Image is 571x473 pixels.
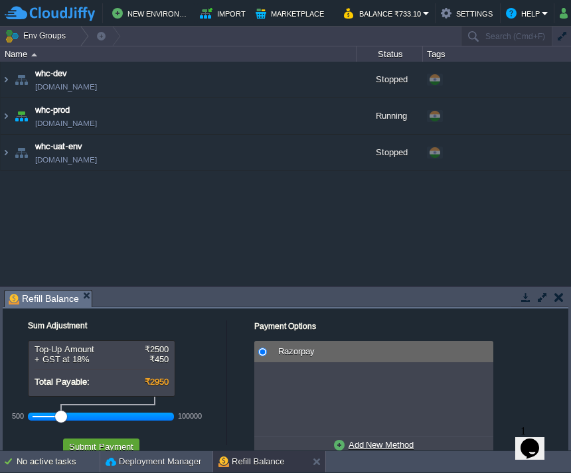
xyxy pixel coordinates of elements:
[349,440,414,450] u: Add New Method
[35,117,97,130] a: [DOMAIN_NAME]
[149,354,169,364] span: ₹450
[357,135,423,170] div: Stopped
[275,346,315,356] span: Razorpay
[256,5,326,21] button: Marketplace
[1,98,11,134] img: AMDAwAAAACH5BAEAAAAALAAAAAABAAEAAAICRAEAOw==
[65,440,137,452] button: Submit Payment
[12,412,24,420] div: 500
[218,455,285,468] button: Refill Balance
[344,5,423,21] button: Balance ₹733.10
[35,140,82,153] a: whc-uat-env
[10,321,87,330] label: Sum Adjustment
[331,437,417,453] a: Add New Method
[254,322,316,331] label: Payment Options
[35,67,67,80] a: whc-dev
[441,5,495,21] button: Settings
[9,291,79,307] span: Refill Balance
[1,62,11,98] img: AMDAwAAAACH5BAEAAAAALAAAAAABAAEAAAICRAEAOw==
[145,377,169,387] span: ₹2950
[12,62,31,98] img: AMDAwAAAACH5BAEAAAAALAAAAAABAAEAAAICRAEAOw==
[35,354,169,364] div: + GST at 18%
[1,46,356,62] div: Name
[35,377,169,387] div: Total Payable:
[112,5,192,21] button: New Environment
[5,27,70,45] button: Env Groups
[357,62,423,98] div: Stopped
[35,153,97,167] a: [DOMAIN_NAME]
[35,344,169,354] div: Top-Up Amount
[515,420,558,460] iframe: chat widget
[5,5,95,22] img: CloudJiffy
[506,5,542,21] button: Help
[178,412,202,420] div: 100000
[106,455,201,468] button: Deployment Manager
[31,53,37,56] img: AMDAwAAAACH5BAEAAAAALAAAAAABAAEAAAICRAEAOw==
[17,451,100,472] div: No active tasks
[357,98,423,134] div: Running
[12,98,31,134] img: AMDAwAAAACH5BAEAAAAALAAAAAABAAEAAAICRAEAOw==
[145,344,169,354] span: ₹2500
[35,80,97,94] a: [DOMAIN_NAME]
[12,135,31,170] img: AMDAwAAAACH5BAEAAAAALAAAAAABAAEAAAICRAEAOw==
[1,135,11,170] img: AMDAwAAAACH5BAEAAAAALAAAAAABAAEAAAICRAEAOw==
[357,46,422,62] div: Status
[35,103,70,117] a: whc-prod
[200,5,248,21] button: Import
